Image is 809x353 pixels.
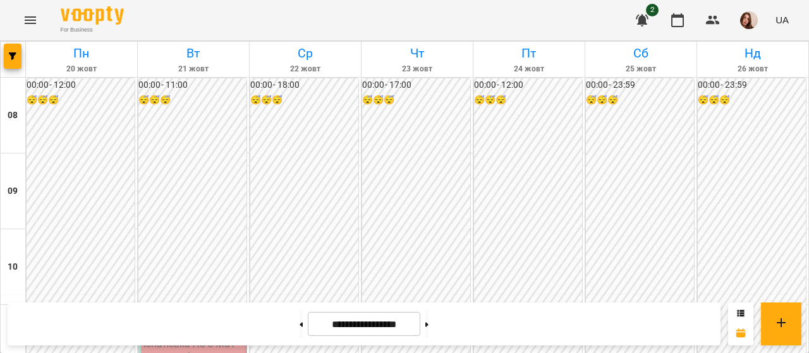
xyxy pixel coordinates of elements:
h6: 20 жовт [28,63,135,75]
h6: 21 жовт [140,63,247,75]
span: For Business [61,26,124,34]
h6: 25 жовт [587,63,695,75]
h6: 00:00 - 18:00 [250,78,358,92]
h6: Ср [252,44,359,63]
button: UA [770,8,794,32]
h6: 23 жовт [363,63,471,75]
h6: 10 [8,260,18,274]
span: UA [776,13,789,27]
button: Menu [15,5,46,35]
h6: Пн [28,44,135,63]
h6: 09 [8,184,18,198]
h6: 😴😴😴 [698,93,806,107]
h6: 00:00 - 23:59 [586,78,694,92]
h6: Нд [699,44,806,63]
h6: Вт [140,44,247,63]
h6: Пт [475,44,583,63]
span: 2 [646,4,659,16]
h6: 00:00 - 17:00 [362,78,470,92]
h6: 😴😴😴 [250,93,358,107]
h6: 24 жовт [475,63,583,75]
h6: 00:00 - 12:00 [474,78,582,92]
h6: 08 [8,109,18,123]
h6: 00:00 - 23:59 [698,78,806,92]
h6: 😴😴😴 [474,93,582,107]
h6: Сб [587,44,695,63]
h6: 😴😴😴 [138,93,246,107]
img: Voopty Logo [61,6,124,25]
h6: 😴😴😴 [586,93,694,107]
h6: 26 жовт [699,63,806,75]
h6: 😴😴😴 [362,93,470,107]
h6: Чт [363,44,471,63]
h6: 00:00 - 12:00 [27,78,135,92]
h6: 00:00 - 11:00 [138,78,246,92]
h6: 😴😴😴 [27,93,135,107]
h6: 22 жовт [252,63,359,75]
img: 6cd80b088ed49068c990d7a30548842a.jpg [740,11,758,29]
